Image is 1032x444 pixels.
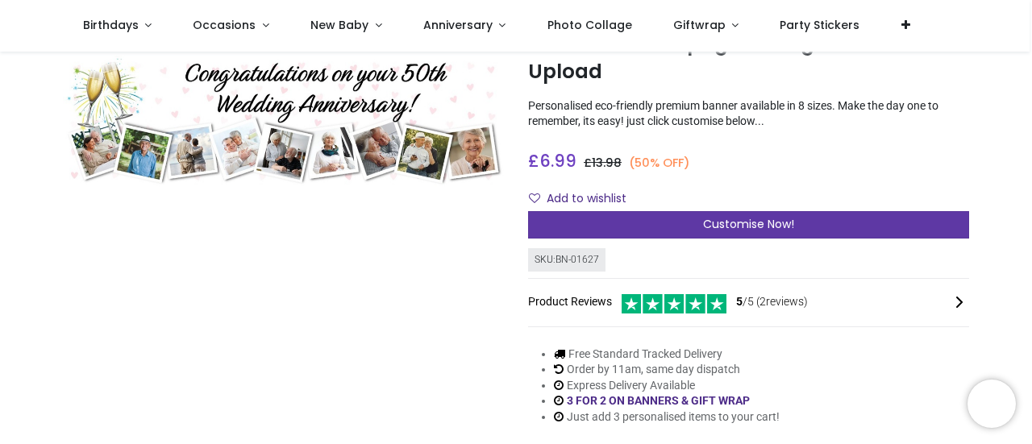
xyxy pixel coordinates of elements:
[554,409,780,425] li: Just add 3 personalised items to your cart!
[547,17,632,33] span: Photo Collage
[567,394,750,407] a: 3 FOR 2 ON BANNERS & GIFT WRAP
[554,362,780,378] li: Order by 11am, same day dispatch
[423,17,493,33] span: Anniversary
[554,346,780,363] li: Free Standard Tracked Delivery
[528,292,969,313] div: Product Reviews
[528,185,640,213] button: Add to wishlistAdd to wishlist
[528,98,969,130] p: Personalised eco-friendly premium banner available in 8 sizes. Make the day one to remember, its ...
[736,294,808,310] span: /5 ( 2 reviews)
[539,149,576,172] span: 6.99
[736,295,743,308] span: 5
[554,378,780,394] li: Express Delivery Available
[310,17,368,33] span: New Baby
[592,155,622,171] span: 13.98
[967,380,1016,428] iframe: Brevo live chat
[673,17,726,33] span: Giftwrap
[528,248,605,272] div: SKU: BN-01627
[780,17,859,33] span: Party Stickers
[584,155,622,171] span: £
[529,193,540,204] i: Add to wishlist
[193,17,256,33] span: Occasions
[703,216,794,232] span: Customise Now!
[83,17,139,33] span: Birthdays
[528,149,576,172] span: £
[629,155,690,172] small: (50% OFF)
[63,56,504,188] img: Personalised 50th Wedding Anniversary Banner - Champagne Design - 9 Photo Upload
